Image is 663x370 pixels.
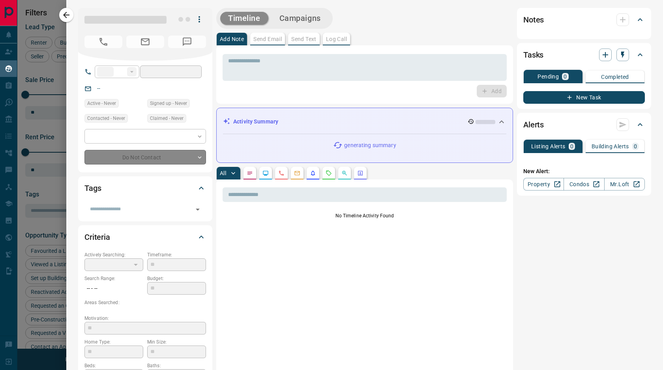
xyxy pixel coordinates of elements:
[84,282,143,295] p: -- - --
[220,12,268,25] button: Timeline
[168,36,206,48] span: No Number
[233,118,278,126] p: Activity Summary
[147,338,206,346] p: Min Size:
[126,36,164,48] span: No Email
[272,12,329,25] button: Campaigns
[523,13,544,26] h2: Notes
[220,170,226,176] p: All
[84,182,101,194] h2: Tags
[357,170,363,176] svg: Agent Actions
[294,170,300,176] svg: Emails
[84,228,206,247] div: Criteria
[344,141,396,149] p: generating summary
[531,144,566,149] p: Listing Alerts
[147,275,206,282] p: Budget:
[523,118,544,131] h2: Alerts
[84,150,206,164] div: Do Not Contact
[341,170,348,176] svg: Opportunities
[220,36,244,42] p: Add Note
[523,49,543,61] h2: Tasks
[84,275,143,282] p: Search Range:
[592,144,629,149] p: Building Alerts
[523,178,564,191] a: Property
[147,251,206,258] p: Timeframe:
[150,99,187,107] span: Signed up - Never
[604,178,645,191] a: Mr.Loft
[84,231,110,243] h2: Criteria
[564,74,567,79] p: 0
[87,99,116,107] span: Active - Never
[570,144,573,149] p: 0
[147,362,206,369] p: Baths:
[223,212,507,219] p: No Timeline Activity Found
[84,362,143,369] p: Beds:
[601,74,629,80] p: Completed
[310,170,316,176] svg: Listing Alerts
[634,144,637,149] p: 0
[84,36,122,48] span: No Number
[192,204,203,215] button: Open
[538,74,559,79] p: Pending
[523,45,645,64] div: Tasks
[84,299,206,306] p: Areas Searched:
[523,167,645,176] p: New Alert:
[84,315,206,322] p: Motivation:
[564,178,604,191] a: Condos
[247,170,253,176] svg: Notes
[87,114,125,122] span: Contacted - Never
[150,114,184,122] span: Claimed - Never
[523,115,645,134] div: Alerts
[97,85,100,92] a: --
[84,179,206,198] div: Tags
[84,251,143,258] p: Actively Searching:
[326,170,332,176] svg: Requests
[84,338,143,346] p: Home Type:
[262,170,269,176] svg: Lead Browsing Activity
[523,10,645,29] div: Notes
[278,170,285,176] svg: Calls
[223,114,506,129] div: Activity Summary
[523,91,645,104] button: New Task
